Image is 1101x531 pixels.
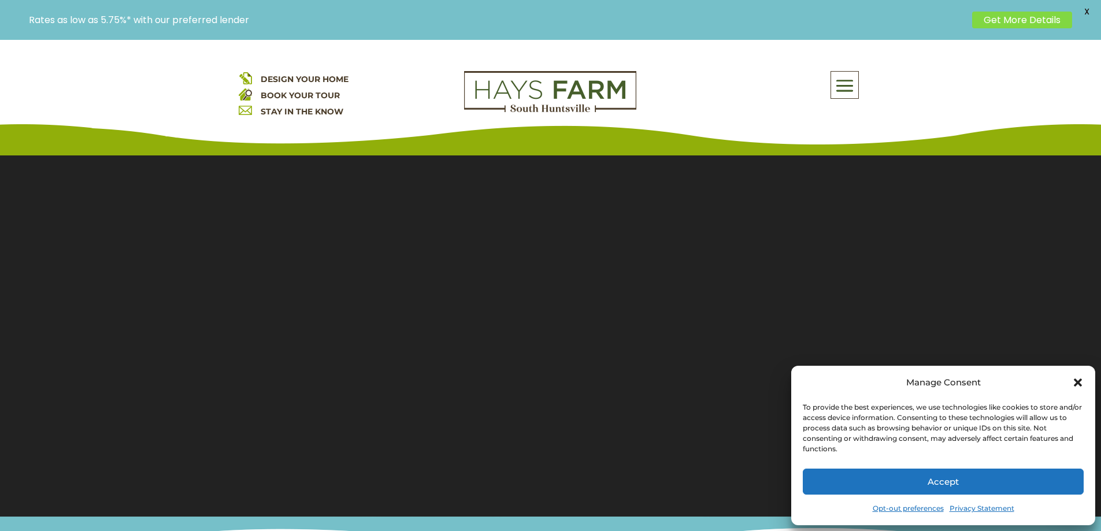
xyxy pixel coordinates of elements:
div: To provide the best experiences, we use technologies like cookies to store and/or access device i... [803,402,1083,454]
img: Logo [464,71,636,113]
img: book your home tour [239,87,252,101]
a: Privacy Statement [950,500,1014,517]
img: design your home [239,71,252,84]
div: Manage Consent [906,374,981,391]
p: Rates as low as 5.75%* with our preferred lender [29,14,966,25]
a: STAY IN THE KNOW [261,106,343,117]
div: Close dialog [1072,377,1084,388]
a: hays farm homes huntsville development [464,105,636,115]
button: Accept [803,469,1084,495]
a: BOOK YOUR TOUR [261,90,340,101]
a: Opt-out preferences [873,500,944,517]
a: DESIGN YOUR HOME [261,74,349,84]
span: X [1078,3,1095,20]
a: Get More Details [972,12,1072,28]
